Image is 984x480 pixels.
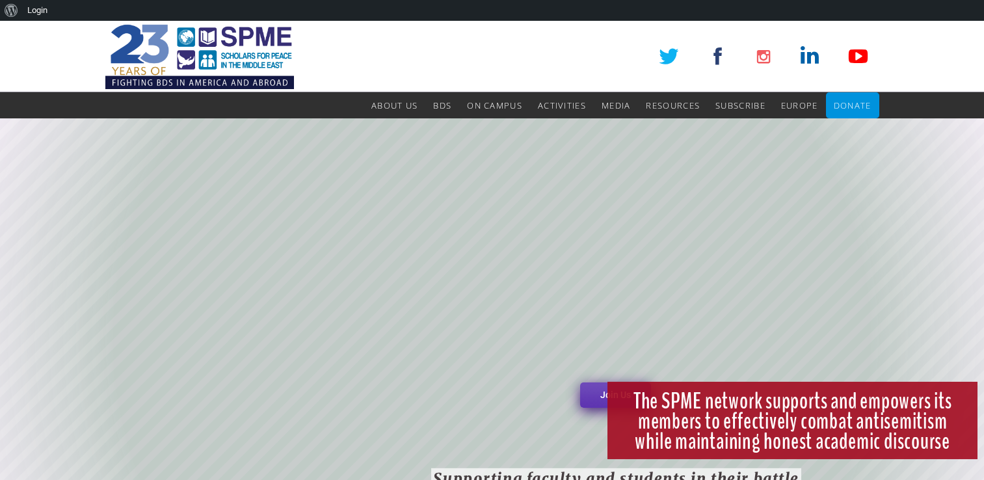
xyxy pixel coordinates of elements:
a: Donate [834,92,871,118]
span: Europe [781,100,818,111]
a: About Us [371,92,418,118]
span: Activities [538,100,586,111]
a: Subscribe [715,92,765,118]
span: Donate [834,100,871,111]
a: On Campus [467,92,522,118]
span: On Campus [467,100,522,111]
a: Resources [646,92,700,118]
span: Resources [646,100,700,111]
rs-layer: The SPME network supports and empowers its members to effectively combat antisemitism while maint... [607,382,977,459]
a: Media [602,92,631,118]
span: Subscribe [715,100,765,111]
span: About Us [371,100,418,111]
a: Activities [538,92,586,118]
img: SPME [105,21,294,92]
a: Join Us [580,382,651,408]
a: Europe [781,92,818,118]
span: Media [602,100,631,111]
a: BDS [433,92,451,118]
span: BDS [433,100,451,111]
